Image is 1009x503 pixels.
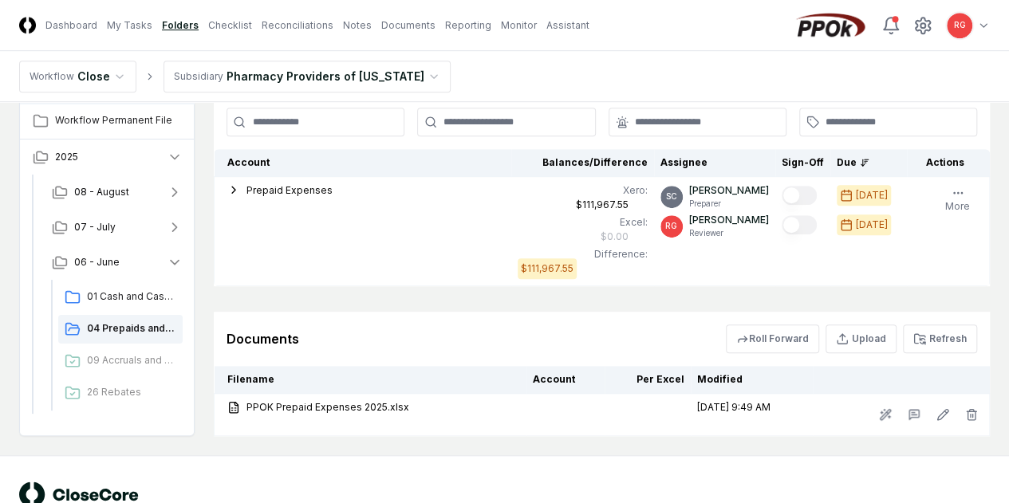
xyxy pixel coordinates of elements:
[55,113,183,128] span: Workflow Permanent File
[343,18,372,33] a: Notes
[215,366,527,394] th: Filename
[954,19,966,31] span: RG
[689,183,769,198] p: [PERSON_NAME]
[227,329,299,348] div: Documents
[20,175,195,417] div: 2025
[39,280,195,414] div: 06 - June
[87,353,176,367] span: 09 Accruals and Other Current Liabilities
[58,379,183,407] a: 26 Rebates
[20,140,195,175] button: 2025
[945,11,974,40] button: RG
[87,289,176,304] span: 01 Cash and Cash Equipvalents
[58,283,183,312] a: 01 Cash and Cash Equipvalents
[174,69,223,84] div: Subsidiary
[107,18,152,33] a: My Tasks
[576,198,629,212] div: $111,967.55
[30,69,74,84] div: Workflow
[246,183,333,198] button: Prepaid Expenses
[19,17,36,33] img: Logo
[246,184,333,196] span: Prepaid Expenses
[903,324,977,353] button: Refresh
[526,366,605,394] th: Account
[74,185,129,199] span: 08 - August
[227,155,505,170] div: Account
[227,400,520,415] a: PPOK Prepaid Expenses 2025.xlsx
[665,220,677,232] span: RG
[445,18,491,33] a: Reporting
[55,150,78,164] span: 2025
[39,175,195,210] button: 08 - August
[208,18,252,33] a: Checklist
[45,18,97,33] a: Dashboard
[726,324,819,353] button: Roll Forward
[87,385,176,399] span: 26 Rebates
[856,188,888,202] div: [DATE]
[601,230,629,244] div: $0.00
[666,191,677,202] span: SC
[39,245,195,280] button: 06 - June
[792,13,869,38] img: PPOk logo
[20,104,195,139] a: Workflow Permanent File
[521,261,573,276] div: $111,967.55
[262,18,333,33] a: Reconciliations
[826,324,897,353] button: Upload
[942,183,973,217] button: More
[689,198,769,210] p: Preparer
[782,186,817,205] button: Mark complete
[605,366,691,394] th: Per Excel
[689,213,769,227] p: [PERSON_NAME]
[501,18,537,33] a: Monitor
[58,347,183,375] a: 09 Accruals and Other Current Liabilities
[691,366,813,394] th: Modified
[19,61,451,92] nav: breadcrumb
[518,215,648,230] div: Excel:
[546,18,589,33] a: Assistant
[689,227,769,239] p: Reviewer
[782,215,817,234] button: Mark complete
[58,315,183,344] a: 04 Prepaids and Other Current Assets
[74,220,116,234] span: 07 - July
[518,247,648,261] div: Difference:
[856,218,888,232] div: [DATE]
[381,18,436,33] a: Documents
[518,183,648,198] div: Xero :
[87,321,176,336] span: 04 Prepaids and Other Current Assets
[511,149,654,177] th: Balances/Difference
[654,149,775,177] th: Assignee
[39,210,195,245] button: 07 - July
[162,18,199,33] a: Folders
[74,255,120,269] span: 06 - June
[837,155,901,170] div: Due
[775,149,830,177] th: Sign-Off
[691,394,813,436] td: [DATE] 9:49 AM
[913,155,977,170] div: Actions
